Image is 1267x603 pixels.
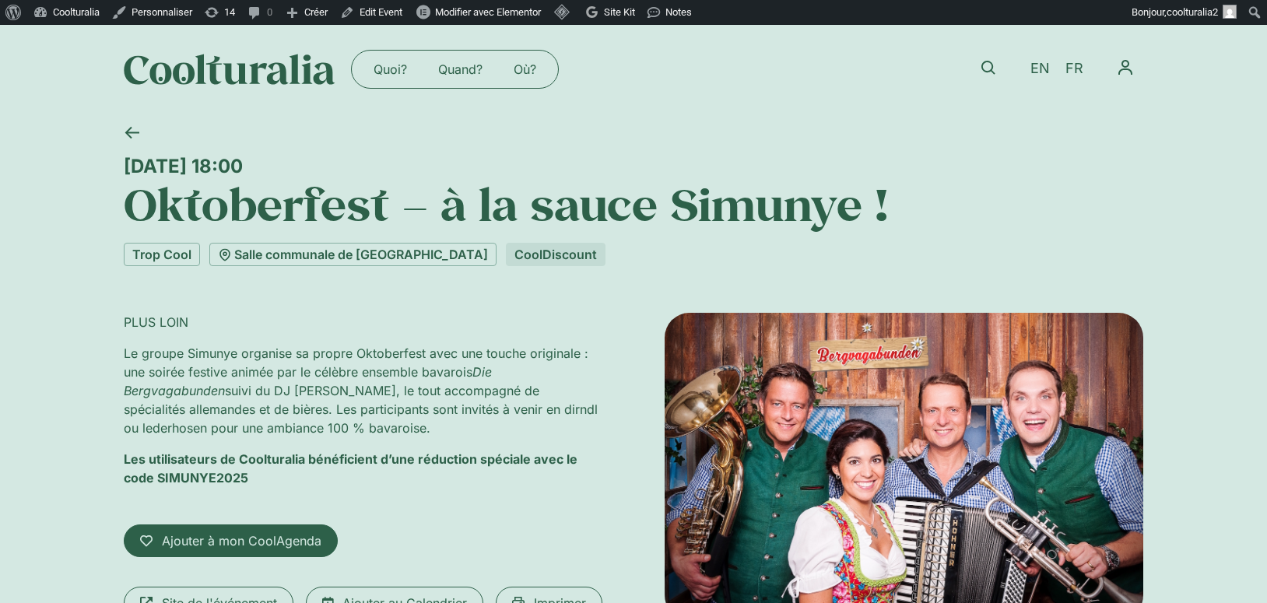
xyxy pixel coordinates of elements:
[1107,50,1143,86] button: Permuter le menu
[124,451,577,486] strong: Les utilisateurs de Coolturalia bénéficient d’une réduction spéciale avec le code SIMUNYE2025
[1065,61,1083,77] span: FR
[604,6,635,18] span: Site Kit
[124,243,200,266] a: Trop Cool
[1167,6,1218,18] span: coolturalia2
[498,57,552,82] a: Où?
[358,57,423,82] a: Quoi?
[1107,50,1143,86] nav: Menu
[124,344,602,437] p: Le groupe Simunye organise sa propre Oktoberfest avec une touche originale : une soirée festive a...
[435,6,541,18] span: Modifier avec Elementor
[124,155,1143,177] div: [DATE] 18:00
[124,313,602,331] p: PLUS LOIN
[423,57,498,82] a: Quand?
[1023,58,1058,80] a: EN
[506,243,605,266] div: CoolDiscount
[1058,58,1091,80] a: FR
[209,243,497,266] a: Salle communale de [GEOGRAPHIC_DATA]
[124,524,338,557] a: Ajouter à mon CoolAgenda
[124,177,1143,230] h1: Oktoberfest – à la sauce Simunye !
[358,57,552,82] nav: Menu
[162,531,321,550] span: Ajouter à mon CoolAgenda
[1030,61,1050,77] span: EN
